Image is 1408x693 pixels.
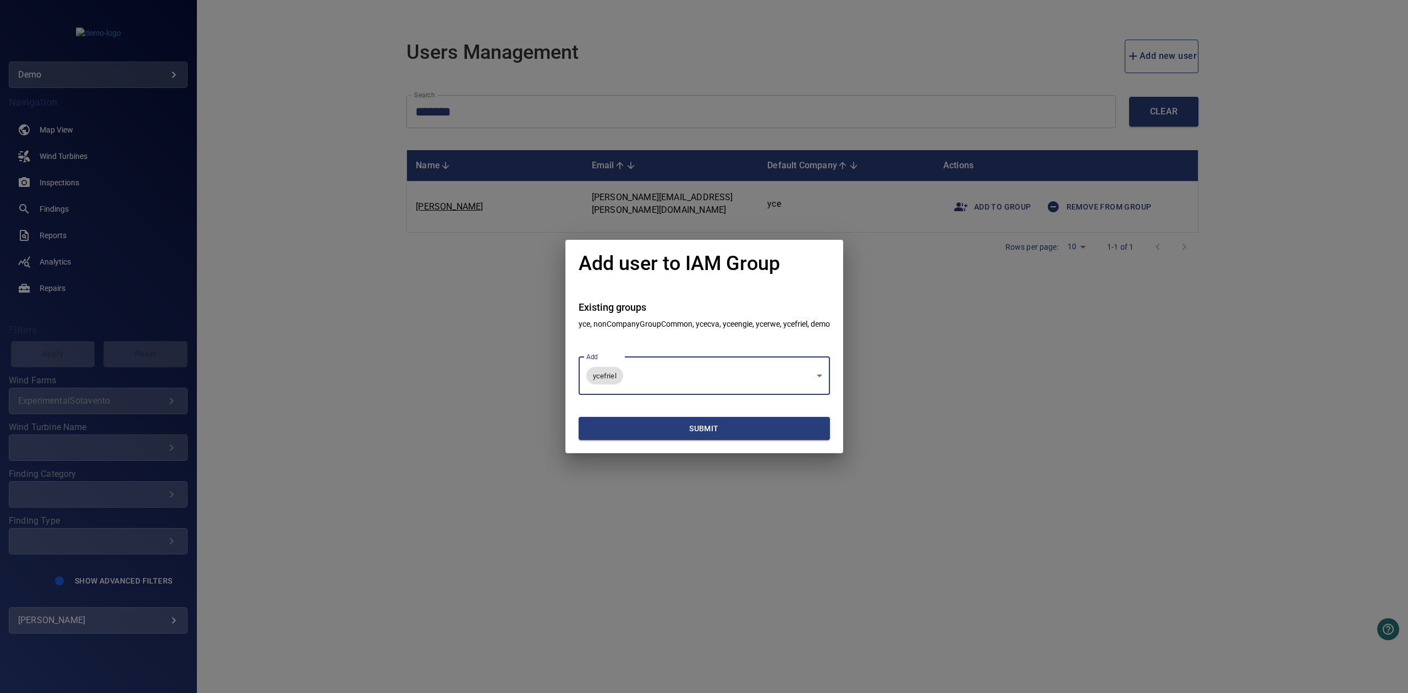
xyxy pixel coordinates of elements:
[579,318,830,329] p: yce, nonCompanyGroupCommon, ycecva, yceengie, ycerwe, ycefriel, demo
[579,357,830,395] div: ycefriel
[579,417,830,441] button: Submit
[583,422,826,436] span: Submit
[579,302,830,313] h4: Existing groups
[586,371,623,381] span: ycefriel
[579,253,780,275] h1: Add user to IAM Group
